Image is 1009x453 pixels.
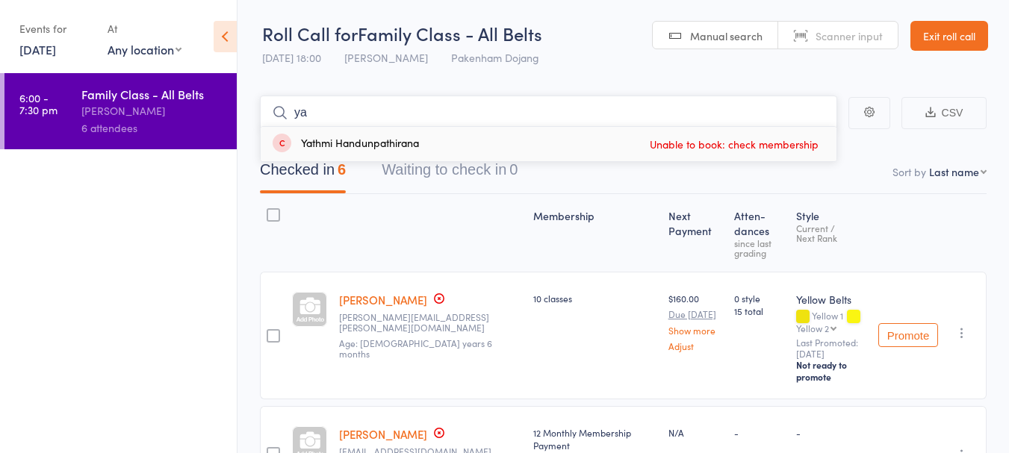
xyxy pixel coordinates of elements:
div: 6 attendees [81,119,224,137]
div: since last grading [734,238,785,257]
div: Next Payment [662,201,728,265]
div: $160.00 [668,292,722,351]
div: Last name [929,164,979,179]
div: At [108,16,181,41]
span: [DATE] 18:00 [262,50,321,65]
small: kelly.a.dempsey@gmail.com [339,312,521,334]
span: [PERSON_NAME] [344,50,428,65]
label: Sort by [892,164,926,179]
span: Roll Call for [262,21,358,46]
div: Yellow 2 [796,323,829,333]
a: Adjust [668,341,722,351]
div: Not ready to promote [796,359,866,383]
span: Pakenham Dojang [451,50,539,65]
span: Unable to book: check membership [646,133,822,155]
a: 6:00 -7:30 pmFamily Class - All Belts[PERSON_NAME]6 attendees [4,73,237,149]
a: [PERSON_NAME] [339,292,427,307]
span: Scanner input [816,28,883,43]
span: Manual search [690,28,763,43]
a: Exit roll call [910,21,988,51]
a: [PERSON_NAME] [339,426,427,442]
div: 6 [338,161,346,178]
input: Search by name [260,96,837,130]
div: Any location [108,41,181,57]
div: - [734,426,785,439]
small: Due [DATE] [668,309,722,319]
div: 0 [509,161,518,178]
div: Yathmi Handunpathirana [273,136,419,153]
button: CSV [901,97,987,129]
a: [DATE] [19,41,56,57]
a: Show more [668,325,722,335]
div: Current / Next Rank [796,223,866,243]
div: Events for [19,16,93,41]
div: Style [790,201,872,265]
div: Yellow 1 [796,310,866,333]
time: 6:00 - 7:30 pm [19,92,58,116]
div: Atten­dances [728,201,791,265]
div: [PERSON_NAME] [81,102,224,119]
button: Checked in6 [260,154,346,193]
div: 10 classes [533,292,656,304]
div: Family Class - All Belts [81,86,224,102]
small: Last Promoted: [DATE] [796,337,866,359]
div: - [796,426,866,439]
div: N/A [668,426,722,439]
div: Membership [527,201,662,265]
span: 0 style [734,292,785,304]
span: Age: [DEMOGRAPHIC_DATA] years 6 months [339,337,492,360]
button: Waiting to check in0 [382,154,518,193]
span: 15 total [734,304,785,317]
span: Family Class - All Belts [358,21,542,46]
div: Yellow Belts [796,292,866,307]
button: Promote [878,323,938,347]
